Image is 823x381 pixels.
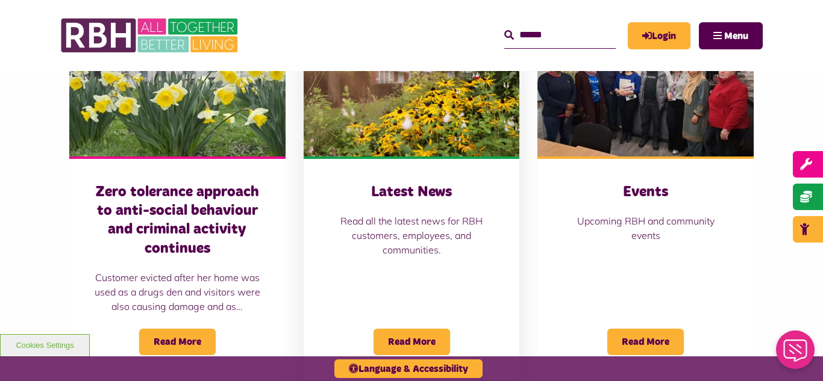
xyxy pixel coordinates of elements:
[328,214,496,257] p: Read all the latest news for RBH customers, employees, and communities.
[139,329,216,355] span: Read More
[699,22,763,49] button: Navigation
[328,183,496,202] h3: Latest News
[724,31,748,41] span: Menu
[504,22,616,48] input: Search
[562,183,730,202] h3: Events
[304,22,520,156] img: SAZ MEDIA RBH HOUSING4
[537,22,754,379] a: Events Upcoming RBH and community events Read More
[769,327,823,381] iframe: Netcall Web Assistant for live chat
[93,270,261,314] p: Customer evicted after her home was used as a drugs den and visitors were also causing damage and...
[537,22,754,156] img: Group photo of customers and colleagues at Spotland Community Centre
[628,22,690,49] a: MyRBH
[562,214,730,243] p: Upcoming RBH and community events
[69,22,286,156] img: Freehold
[60,12,241,59] img: RBH
[334,359,483,378] button: Language & Accessibility
[93,183,261,258] h3: Zero tolerance approach to anti-social behaviour and criminal activity continues
[607,329,684,355] span: Read More
[69,22,286,379] a: Zero tolerance approach to anti-social behaviour and criminal activity continues Customer evicted...
[304,22,520,379] a: Latest News Read all the latest news for RBH customers, employees, and communities. Read More
[374,329,450,355] span: Read More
